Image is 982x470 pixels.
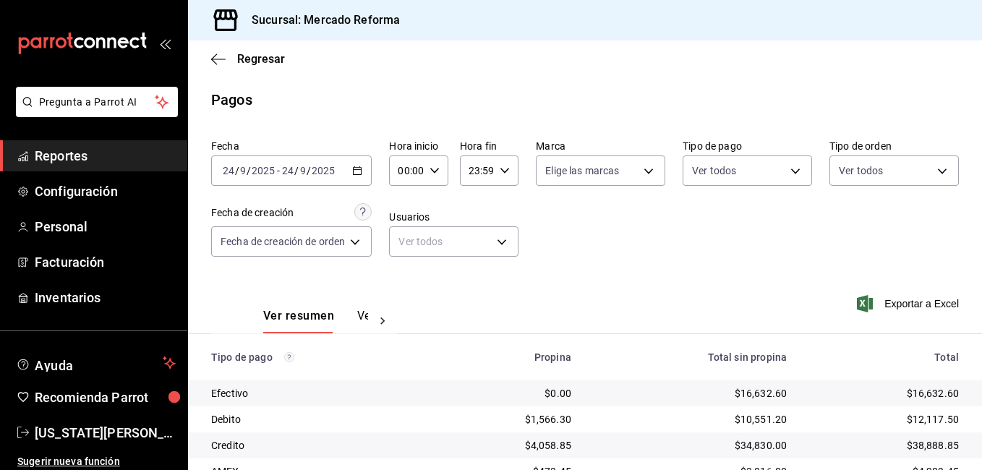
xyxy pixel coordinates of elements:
span: Ayuda [35,354,157,372]
div: Pagos [211,89,252,111]
span: Ver todos [692,163,736,178]
input: ---- [311,165,336,176]
div: $4,058.85 [448,438,571,453]
div: $12,117.50 [810,412,959,427]
span: / [307,165,311,176]
span: Fecha de creación de orden [221,234,345,249]
span: / [294,165,299,176]
div: $1,566.30 [448,412,571,427]
svg: Los pagos realizados con Pay y otras terminales son montos brutos. [284,352,294,362]
div: Tipo de pago [211,351,424,363]
input: -- [222,165,235,176]
input: -- [299,165,307,176]
button: Pregunta a Parrot AI [16,87,178,117]
span: Facturación [35,252,176,272]
label: Tipo de pago [683,141,812,151]
span: Reportes [35,146,176,166]
span: [US_STATE][PERSON_NAME] [35,423,176,443]
input: -- [239,165,247,176]
label: Marca [536,141,665,151]
button: Ver pagos [357,309,411,333]
div: $10,551.20 [594,412,787,427]
button: Regresar [211,52,285,66]
span: Configuración [35,181,176,201]
span: Recomienda Parrot [35,388,176,407]
span: Regresar [237,52,285,66]
div: $34,830.00 [594,438,787,453]
span: / [235,165,239,176]
div: $16,632.60 [810,386,959,401]
div: Fecha de creación [211,205,294,221]
div: Efectivo [211,386,424,401]
a: Pregunta a Parrot AI [10,105,178,120]
div: $38,888.85 [810,438,959,453]
div: Credito [211,438,424,453]
div: Ver todos [389,226,518,257]
h3: Sucursal: Mercado Reforma [240,12,400,29]
span: Inventarios [35,288,176,307]
span: Elige las marcas [545,163,619,178]
span: Sugerir nueva función [17,454,176,469]
button: Exportar a Excel [860,295,959,312]
div: navigation tabs [263,309,368,333]
label: Hora inicio [389,141,448,151]
div: $0.00 [448,386,571,401]
label: Fecha [211,141,372,151]
div: $16,632.60 [594,386,787,401]
button: open_drawer_menu [159,38,171,49]
div: Debito [211,412,424,427]
label: Tipo de orden [829,141,959,151]
span: Ver todos [839,163,883,178]
label: Usuarios [389,212,518,222]
button: Ver resumen [263,309,334,333]
input: -- [281,165,294,176]
span: - [277,165,280,176]
div: Total [810,351,959,363]
div: Total sin propina [594,351,787,363]
label: Hora fin [460,141,518,151]
span: Pregunta a Parrot AI [39,95,155,110]
div: Propina [448,351,571,363]
span: / [247,165,251,176]
span: Personal [35,217,176,236]
input: ---- [251,165,276,176]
